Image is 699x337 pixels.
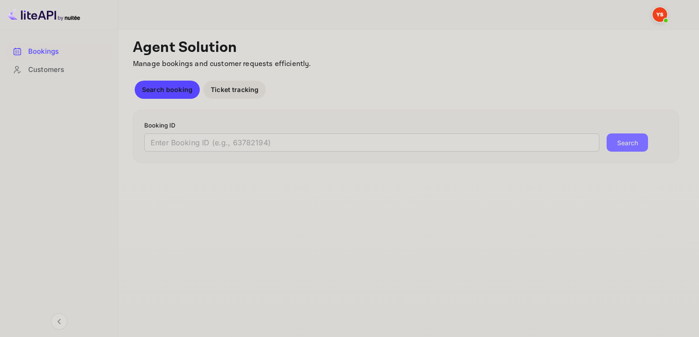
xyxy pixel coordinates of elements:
[133,59,311,69] span: Manage bookings and customer requests efficiently.
[5,61,112,79] div: Customers
[144,121,668,130] p: Booking ID
[51,313,67,330] button: Collapse navigation
[211,85,258,94] p: Ticket tracking
[28,46,108,57] div: Bookings
[142,85,192,94] p: Search booking
[7,7,80,22] img: LiteAPI logo
[5,43,112,61] div: Bookings
[5,43,112,60] a: Bookings
[144,133,599,152] input: Enter Booking ID (e.g., 63782194)
[653,7,667,22] img: Yandex Support
[133,39,683,57] p: Agent Solution
[5,61,112,78] a: Customers
[28,65,108,75] div: Customers
[607,133,648,152] button: Search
